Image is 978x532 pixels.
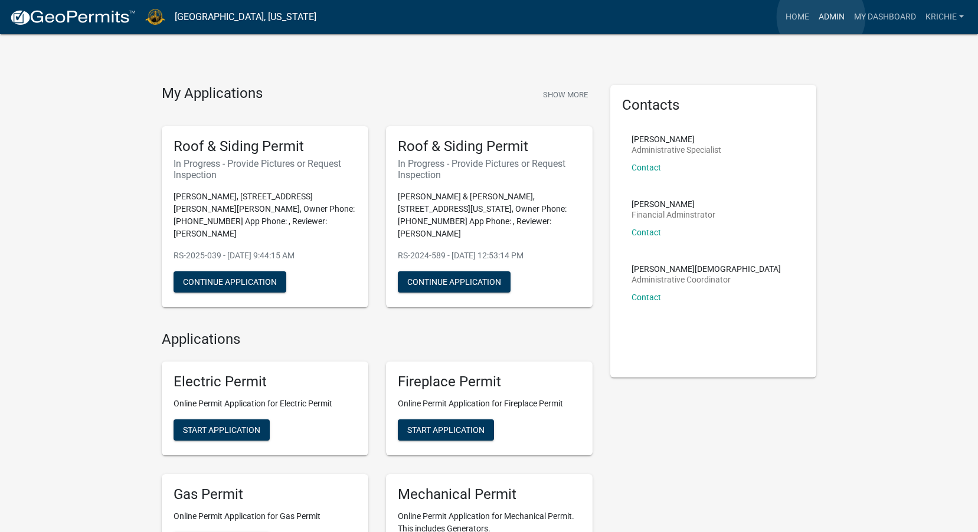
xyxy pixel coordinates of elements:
a: krichie [921,6,969,28]
h5: Mechanical Permit [398,486,581,503]
button: Show More [538,85,593,104]
p: [PERSON_NAME] [632,200,715,208]
p: Online Permit Application for Electric Permit [174,398,356,410]
h4: Applications [162,331,593,348]
a: Contact [632,293,661,302]
button: Continue Application [174,271,286,293]
a: [GEOGRAPHIC_DATA], [US_STATE] [175,7,316,27]
a: Contact [632,228,661,237]
h5: Roof & Siding Permit [398,138,581,155]
a: My Dashboard [849,6,921,28]
p: RS-2025-039 - [DATE] 9:44:15 AM [174,249,356,262]
p: [PERSON_NAME] [632,135,721,143]
h6: In Progress - Provide Pictures or Request Inspection [174,158,356,180]
p: Administrative Coordinator [632,275,781,284]
p: Online Permit Application for Fireplace Permit [398,398,581,410]
h5: Gas Permit [174,486,356,503]
h4: My Applications [162,85,263,103]
p: [PERSON_NAME], [STREET_ADDRESS][PERSON_NAME][PERSON_NAME], Owner Phone: [PHONE_NUMBER] App Phone:... [174,191,356,240]
p: Administrative Specialist [632,146,721,154]
a: Contact [632,163,661,172]
h5: Electric Permit [174,373,356,390]
p: RS-2024-589 - [DATE] 12:53:14 PM [398,249,581,262]
button: Start Application [398,419,494,441]
img: La Porte County, Indiana [145,9,165,25]
p: [PERSON_NAME] & [PERSON_NAME], [STREET_ADDRESS][US_STATE], Owner Phone: [PHONE_NUMBER] App Phone:... [398,191,581,240]
button: Start Application [174,419,270,441]
p: Financial Adminstrator [632,211,715,219]
h6: In Progress - Provide Pictures or Request Inspection [398,158,581,180]
p: [PERSON_NAME][DEMOGRAPHIC_DATA] [632,265,781,273]
a: Admin [814,6,849,28]
h5: Fireplace Permit [398,373,581,390]
h5: Roof & Siding Permit [174,138,356,155]
a: Home [781,6,814,28]
span: Start Application [183,425,260,435]
button: Continue Application [398,271,511,293]
h5: Contacts [622,97,805,114]
span: Start Application [407,425,485,435]
p: Online Permit Application for Gas Permit [174,510,356,523]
